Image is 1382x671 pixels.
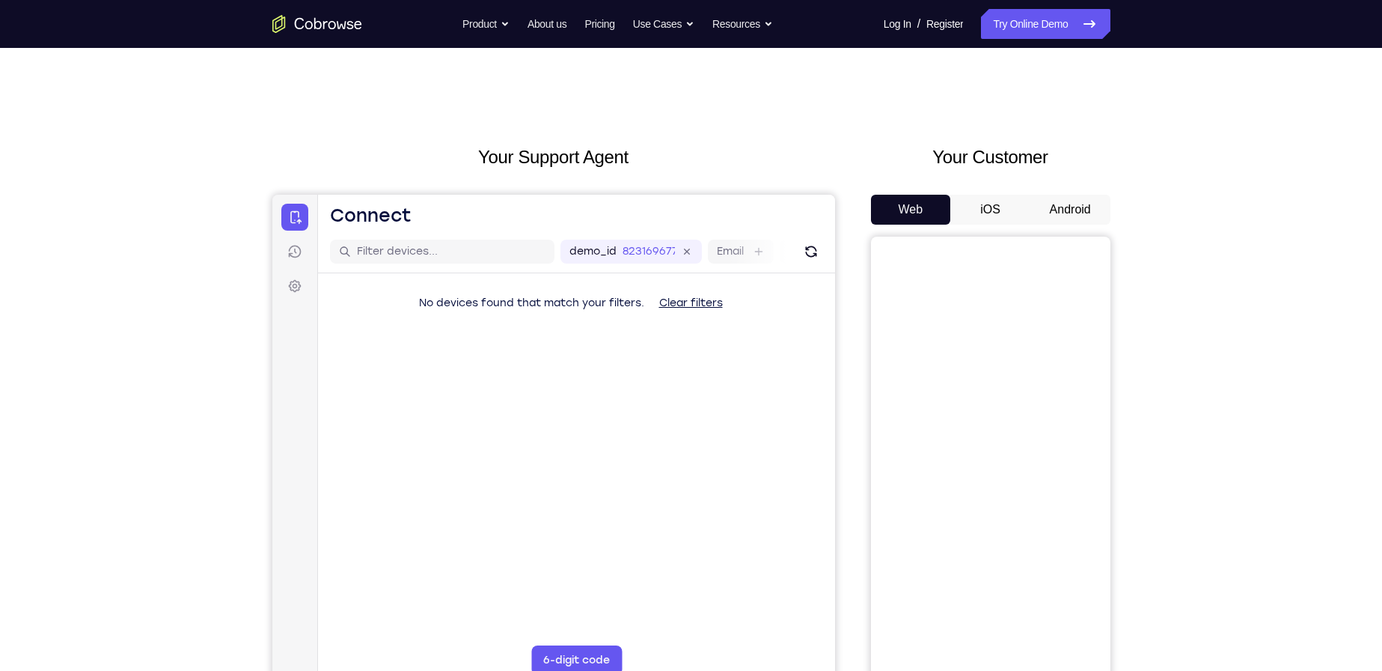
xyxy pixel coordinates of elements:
button: Resources [712,9,773,39]
a: About us [528,9,566,39]
button: iOS [950,195,1030,225]
a: Log In [884,9,911,39]
button: Android [1030,195,1110,225]
button: Web [871,195,951,225]
span: / [917,15,920,33]
button: Product [462,9,510,39]
button: Use Cases [633,9,694,39]
h2: Your Customer [871,144,1110,171]
a: Pricing [584,9,614,39]
a: Try Online Demo [981,9,1110,39]
a: Register [926,9,963,39]
h2: Your Support Agent [272,144,835,171]
a: Go to the home page [272,15,362,33]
